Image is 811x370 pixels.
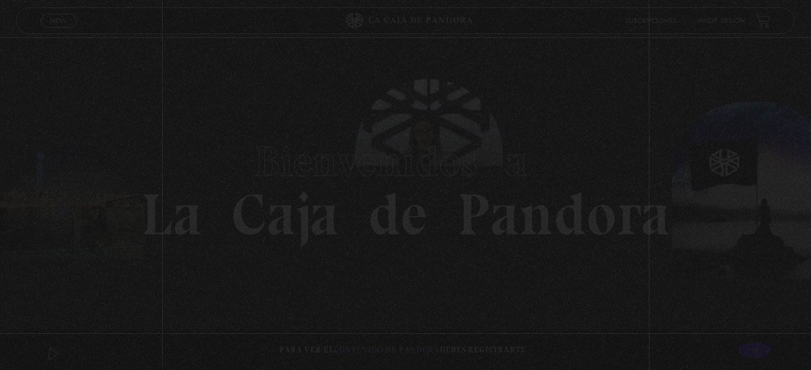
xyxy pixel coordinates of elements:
[254,136,557,187] span: Bienvenidos a
[279,343,526,357] p: Para ver el debes registrarte
[46,27,71,34] span: Cerrar
[756,13,770,28] a: View your shopping cart
[141,127,670,244] h1: La Caja de Pandora
[334,345,440,355] span: contenido de Pandora
[698,18,745,24] a: Inicie sesión
[50,18,68,24] span: Menu
[625,18,677,24] a: Suscripciones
